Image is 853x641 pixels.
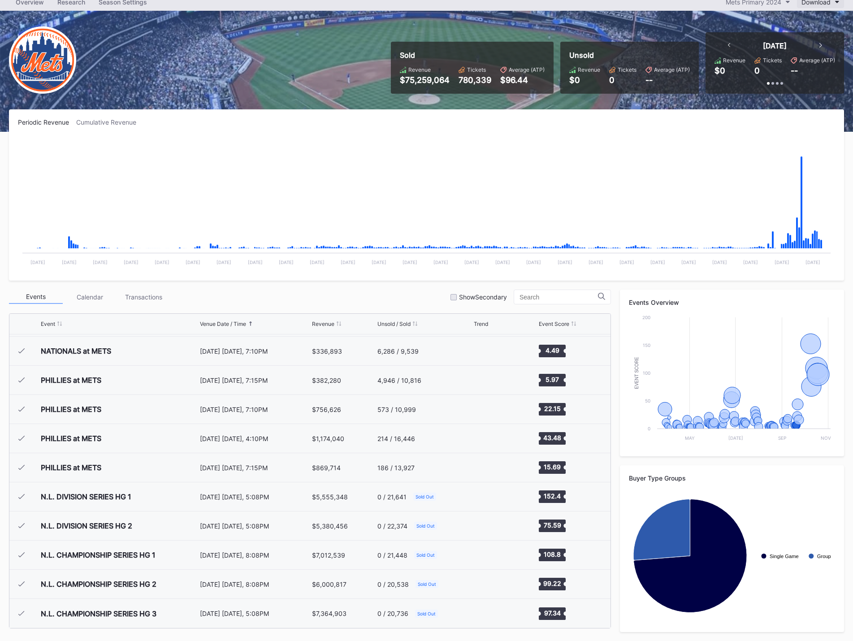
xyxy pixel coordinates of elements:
text: 4.49 [545,346,559,354]
div: Tickets [763,57,782,64]
svg: Chart title [474,602,501,625]
svg: Chart title [474,369,501,391]
div: Event Score [539,320,569,327]
div: PHILLIES at METS [41,463,101,472]
svg: Chart title [474,485,501,508]
text: [DATE] [619,260,634,265]
div: $5,380,456 [312,522,348,530]
div: $0 [714,66,725,75]
text: [DATE] [279,260,294,265]
text: Nov [821,435,831,441]
div: N.L. CHAMPIONSHIP SERIES HG 1 [41,550,156,559]
div: Periodic Revenue [18,118,76,126]
div: 0 [754,66,760,75]
div: Sold [400,51,545,60]
div: 0 / 20,736 [377,610,408,617]
text: 150 [643,342,650,348]
text: [DATE] [341,260,355,265]
div: $756,626 [312,406,341,413]
text: 100 [643,370,650,376]
div: $5,555,348 [312,493,348,501]
text: Sep [778,435,786,441]
div: [DATE] [DATE], 4:10PM [200,435,310,442]
text: 0 [648,426,650,431]
div: [DATE] [DATE], 7:15PM [200,464,310,472]
text: Event Score [634,357,639,389]
div: [DATE] [DATE], 5:08PM [200,610,310,617]
div: PHILLIES at METS [41,376,101,385]
div: $96.44 [500,75,545,85]
div: Sold Out [413,493,436,501]
div: [DATE] [DATE], 5:08PM [200,522,310,530]
text: 5.97 [546,376,559,383]
text: [DATE] [526,260,541,265]
text: [DATE] [464,260,479,265]
text: 43.48 [543,434,561,442]
svg: Chart title [474,515,501,537]
div: N.L. CHAMPIONSHIP SERIES HG 3 [41,609,156,618]
div: Revenue [312,320,334,327]
div: Sold Out [414,522,437,530]
text: 15.69 [544,463,561,471]
svg: Chart title [629,313,835,447]
div: [DATE] [DATE], 8:08PM [200,580,310,588]
div: Average (ATP) [654,66,690,73]
text: [DATE] [805,260,820,265]
div: Unsold [569,51,690,60]
div: [DATE] [DATE], 7:15PM [200,377,310,384]
div: 780,339 [459,75,491,85]
div: Event [41,320,55,327]
div: Events [9,290,63,304]
div: Revenue [578,66,600,73]
text: 22.15 [544,405,560,412]
div: 186 / 13,927 [377,464,415,472]
text: [DATE] [248,260,263,265]
div: N.L. CHAMPIONSHIP SERIES HG 2 [41,580,156,589]
text: [DATE] [30,260,45,265]
div: NATIONALS at METS [41,346,111,355]
div: $0 [569,75,600,85]
text: [DATE] [712,260,727,265]
input: Search [520,294,598,301]
svg: Chart title [474,456,501,479]
div: Transactions [117,290,170,304]
div: PHILLIES at METS [41,405,101,414]
text: 50 [645,398,650,403]
div: 0 / 21,641 [377,493,407,501]
div: 0 / 20,538 [377,580,409,588]
div: Average (ATP) [799,57,835,64]
text: [DATE] [216,260,231,265]
div: Trend [474,320,488,327]
text: [DATE] [558,260,572,265]
svg: Chart title [474,427,501,450]
div: Sold Out [416,580,438,588]
div: $869,714 [312,464,341,472]
text: 75.59 [543,521,561,529]
div: Sold Out [415,610,438,618]
text: [DATE] [433,260,448,265]
text: Single Game [770,554,799,559]
text: [DATE] [681,260,696,265]
text: [DATE] [743,260,758,265]
div: $336,893 [312,347,342,355]
div: 214 / 16,446 [377,435,415,442]
div: Sold Out [414,551,437,559]
text: [DATE] [310,260,325,265]
div: PHILLIES at METS [41,434,101,443]
text: [DATE] [372,260,386,265]
div: Revenue [723,57,745,64]
text: [DATE] [155,260,169,265]
div: Show Secondary [459,293,507,301]
div: 0 [609,75,637,85]
text: [DATE] [589,260,603,265]
div: [DATE] [DATE], 7:10PM [200,406,310,413]
div: Tickets [618,66,637,73]
svg: Chart title [474,340,501,362]
text: 152.4 [544,492,561,500]
div: 0 / 21,448 [377,551,407,559]
text: [DATE] [124,260,139,265]
text: [DATE] [62,260,77,265]
svg: Chart title [18,137,835,272]
text: [DATE] [650,260,665,265]
div: Tickets [467,66,486,73]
